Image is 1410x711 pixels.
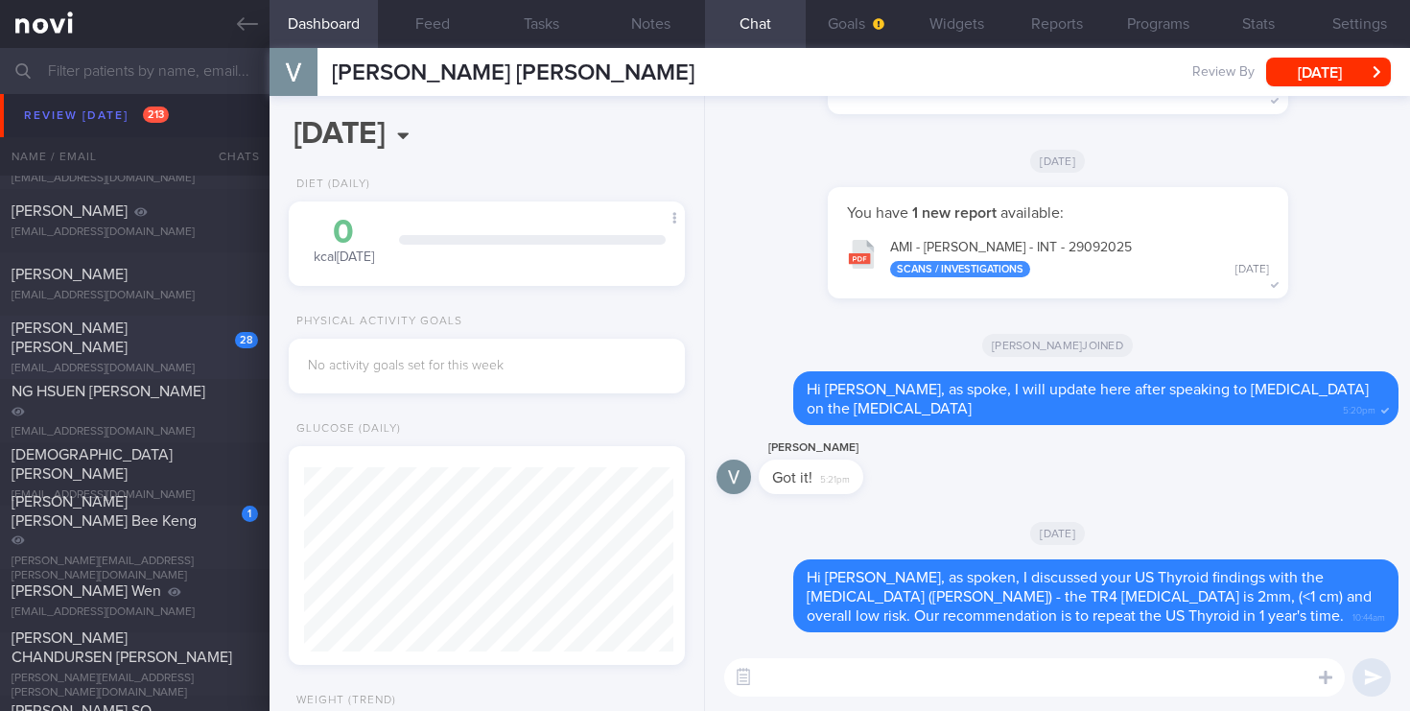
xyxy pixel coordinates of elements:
div: [PERSON_NAME] [759,437,921,460]
div: Scans / Investigations [890,261,1030,277]
div: 28 [235,332,258,348]
span: Got it! [772,470,812,486]
span: [PERSON_NAME] [12,267,128,282]
div: 1 [242,506,258,522]
div: [EMAIL_ADDRESS][DOMAIN_NAME] [12,172,258,186]
span: 10:44am [1352,606,1385,625]
div: [EMAIL_ADDRESS][DOMAIN_NAME] [12,362,258,376]
span: [PERSON_NAME] CHANDURSEN [PERSON_NAME] [12,630,232,665]
span: Review By [1192,64,1255,82]
span: [DEMOGRAPHIC_DATA][PERSON_NAME] [12,447,173,482]
span: [PERSON_NAME] [12,203,128,219]
span: [DATE] [1030,150,1085,173]
span: [DATE] [1030,522,1085,545]
div: [EMAIL_ADDRESS][DOMAIN_NAME] [12,425,258,439]
span: [PERSON_NAME] [PERSON_NAME] [332,61,694,84]
div: [PERSON_NAME][EMAIL_ADDRESS][PERSON_NAME][DOMAIN_NAME] [12,555,258,583]
div: AMI - [PERSON_NAME] - INT - 29092025 [890,240,1269,278]
span: [PERSON_NAME] [PERSON_NAME] [12,130,128,165]
div: 0 [308,216,380,249]
div: Diet (Daily) [289,178,370,192]
div: Weight (Trend) [289,694,396,708]
div: No activity goals set for this week [308,358,666,375]
div: [EMAIL_ADDRESS][DOMAIN_NAME] [12,488,258,503]
div: [EMAIL_ADDRESS][DOMAIN_NAME] [12,99,258,113]
div: Glucose (Daily) [289,422,401,437]
span: Hi [PERSON_NAME], as spoken, I discussed your US Thyroid findings with the [MEDICAL_DATA] ([PERSO... [807,570,1372,624]
div: [PERSON_NAME][EMAIL_ADDRESS][PERSON_NAME][DOMAIN_NAME] [12,672,258,700]
strong: 1 new report [908,205,1000,221]
span: Hi [PERSON_NAME], as spoke, I will update here after speaking to [MEDICAL_DATA] on the [MEDICAL_D... [807,382,1369,416]
div: [EMAIL_ADDRESS][DOMAIN_NAME] [12,605,258,620]
span: 5:21pm [820,468,850,486]
button: AMI - [PERSON_NAME] - INT - 29092025 Scans / Investigations [DATE] [837,227,1279,288]
div: [DATE] [1235,263,1269,277]
div: [EMAIL_ADDRESS][DOMAIN_NAME] [12,289,258,303]
div: kcal [DATE] [308,216,380,267]
span: [PERSON_NAME] joined [982,334,1133,357]
span: [PERSON_NAME] [PERSON_NAME] Bee Keng [12,494,197,529]
span: [PERSON_NAME] Wen [12,583,161,599]
div: [EMAIL_ADDRESS][DOMAIN_NAME] [12,225,258,240]
span: NG HSUEN [PERSON_NAME] [12,384,205,399]
p: You have available: [847,203,1269,223]
div: Physical Activity Goals [289,315,462,329]
button: [DATE] [1266,58,1391,86]
span: [PERSON_NAME] [PERSON_NAME] [12,320,128,355]
span: 5:20pm [1343,399,1375,417]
